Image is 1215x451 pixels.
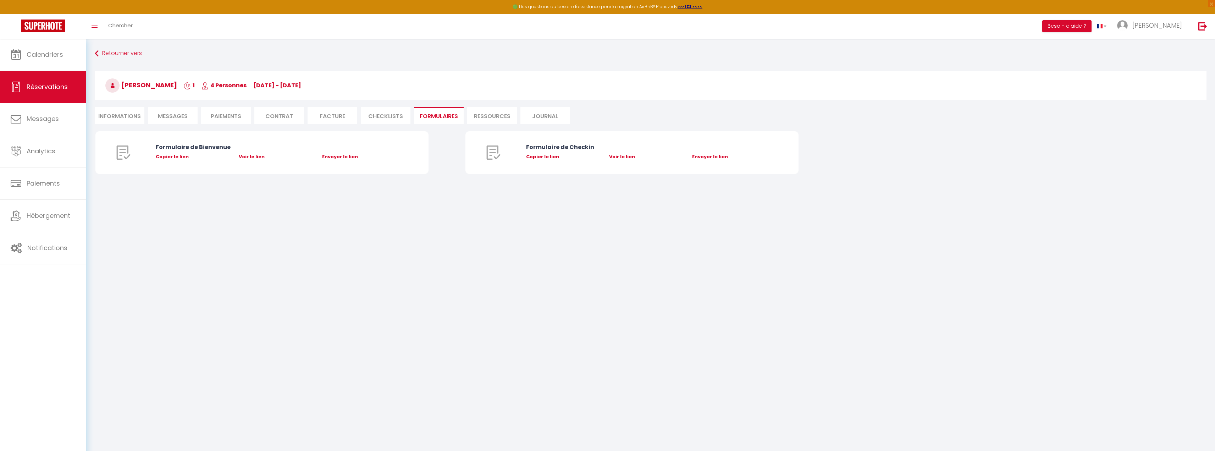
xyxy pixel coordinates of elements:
[1198,22,1207,31] img: logout
[156,153,230,160] div: Copier le lien
[158,112,188,120] span: Messages
[105,81,177,89] span: [PERSON_NAME]
[21,20,65,32] img: Super Booking
[103,14,138,39] a: Chercher
[308,107,357,124] li: Facture
[184,81,195,89] span: 1
[27,147,55,155] span: Analytics
[467,107,517,124] li: Ressources
[27,211,70,220] span: Hébergement
[253,81,301,89] span: [DATE] - [DATE]
[27,179,60,188] span: Paiements
[414,107,464,124] li: FORMULAIRES
[27,50,63,59] span: Calendriers
[692,153,728,160] a: Envoyer le lien
[520,107,570,124] li: Journal
[1132,21,1182,30] span: [PERSON_NAME]
[27,82,68,91] span: Réservations
[1112,14,1191,39] a: ... [PERSON_NAME]
[254,107,304,124] li: Contrat
[27,243,67,252] span: Notifications
[239,153,265,160] a: Voir le lien
[609,153,635,160] a: Voir le lien
[1117,20,1128,31] img: ...
[1042,20,1092,32] button: Besoin d'aide ?
[201,107,251,124] li: Paiements
[526,153,600,160] div: Copier le lien
[526,143,766,152] div: Formulaire de Checkin
[27,114,59,123] span: Messages
[95,47,1206,60] a: Retourner vers
[322,153,358,160] a: Envoyer le lien
[95,107,144,124] li: Informations
[201,81,247,89] span: 4 Personnes
[678,4,702,10] a: >>> ICI <<<<
[361,107,410,124] li: CHECKLISTS
[108,22,133,29] span: Chercher
[156,143,396,152] div: Formulaire de Bienvenue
